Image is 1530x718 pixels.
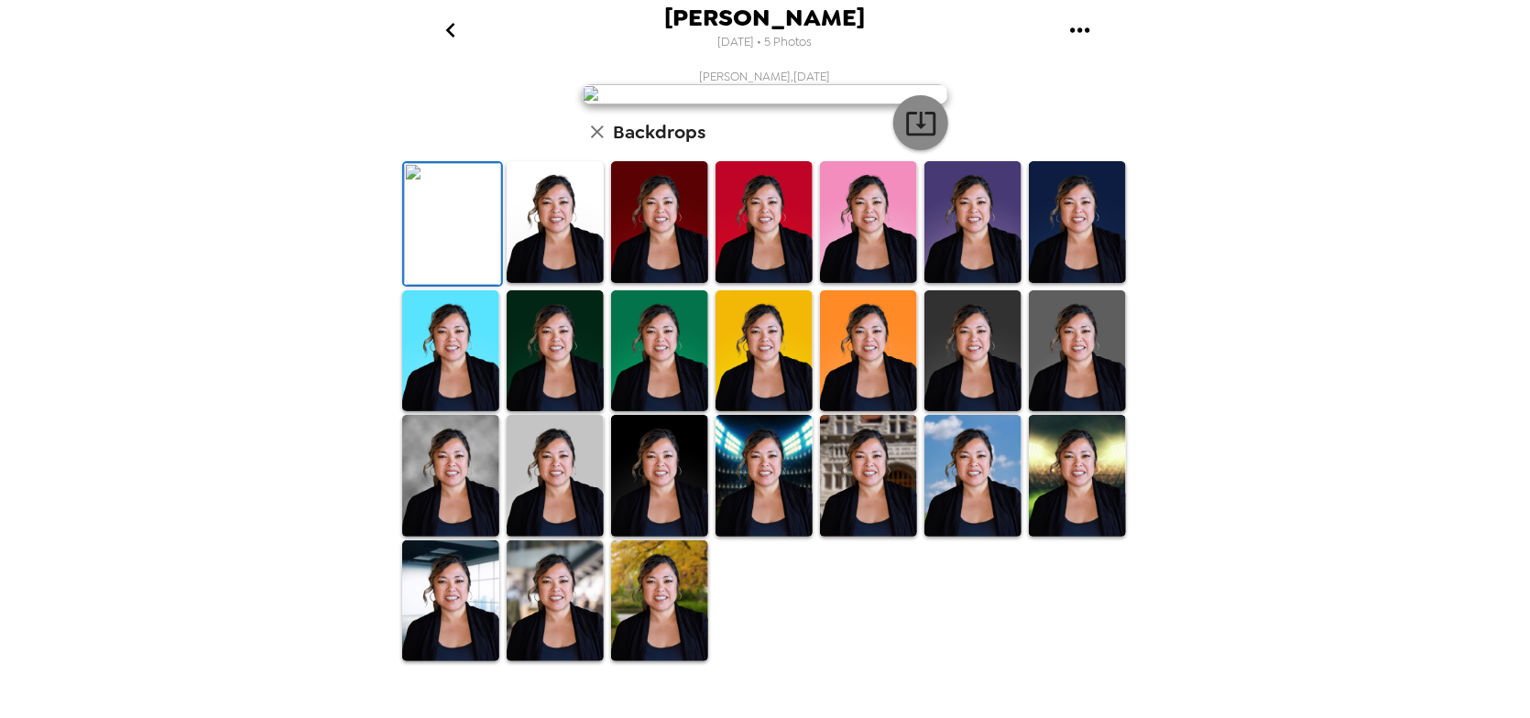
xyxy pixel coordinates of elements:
[718,30,813,55] span: [DATE] • 5 Photos
[665,5,866,30] span: [PERSON_NAME]
[700,69,831,84] span: [PERSON_NAME] , [DATE]
[404,163,501,285] img: Original
[613,117,705,147] h6: Backdrops
[582,84,948,104] img: user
